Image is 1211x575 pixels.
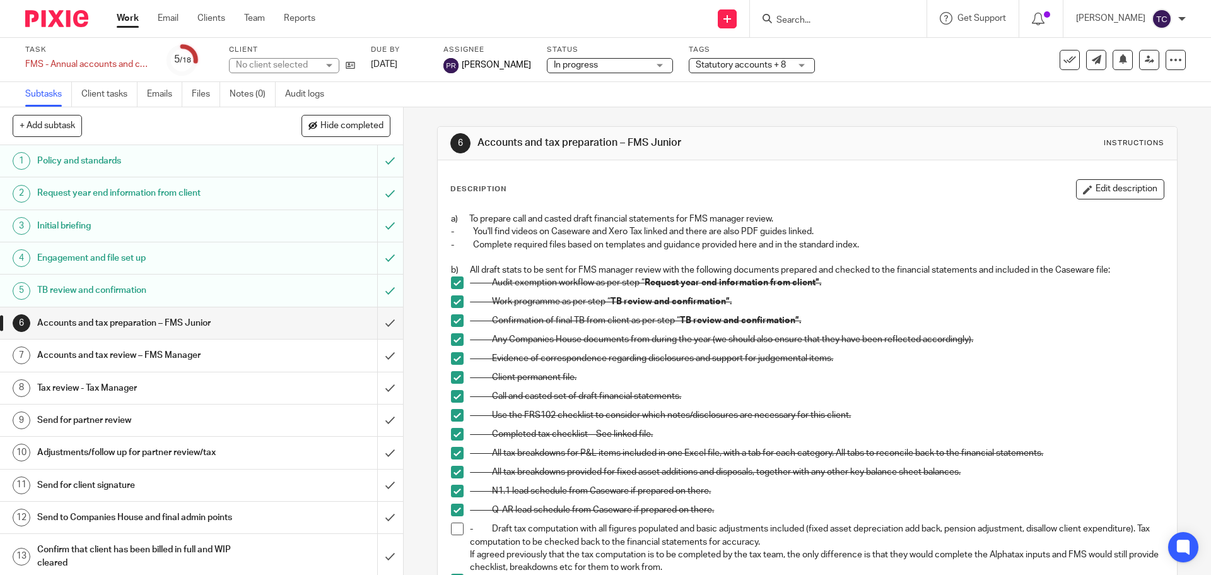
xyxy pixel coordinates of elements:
a: Client tasks [81,82,137,107]
p: Description [450,184,506,194]
h1: Initial briefing [37,216,255,235]
a: Notes (0) [230,82,276,107]
div: 6 [450,133,471,153]
img: svg%3E [443,58,459,73]
span: In progress [554,61,598,69]
p: - Draft tax computation with all figures populated and basic adjustments included (fixed asset de... [470,523,1163,548]
span: [PERSON_NAME] [462,59,531,71]
div: 8 [13,379,30,397]
div: 1 [13,152,30,170]
p: - Work programme as per step “ [470,295,1163,308]
div: 10 [13,444,30,461]
h1: Request year end information from client [37,184,255,203]
div: 7 [13,347,30,364]
p: a) To prepare call and casted draft financial statements for FMS manager review. [451,213,1163,225]
h1: Accounts and tax preparation – FMS Junior [37,314,255,333]
h1: Engagement and file set up [37,249,255,268]
p: If agreed previously that the tax computation is to be completed by the tax team, the only differ... [470,548,1163,574]
a: Subtasks [25,82,72,107]
strong: TB review and confirmation”. [611,297,732,306]
span: Statutory accounts + 8 [696,61,786,69]
p: - Evidence of correspondence regarding disclosures and support for judgemental items. [470,352,1163,365]
p: - Complete required files based on templates and guidance provided here and in the standard index. [451,239,1163,251]
a: Files [192,82,220,107]
a: Emails [147,82,182,107]
h1: Accounts and tax preparation – FMS Junior [477,136,834,150]
img: svg%3E [1152,9,1172,29]
div: 2 [13,185,30,203]
p: - You'll find videos on Caseware and Xero Tax linked and there are also PDF guides linked. [451,225,1163,238]
p: - All tax breakdowns for P&L items included in one Excel file, with a tab for each category. All ... [470,447,1163,459]
h1: Tax review - Tax Manager [37,379,255,398]
strong: TB review and confirmation”. [680,316,801,325]
span: [DATE] [371,60,397,69]
p: - Call and casted set of draft financial statements. [470,390,1163,403]
h1: Confirm that client has been billed in full and WIP cleared [37,540,255,572]
label: Task [25,45,151,55]
p: - Use the FRS102 checklist to consider which notes/disclosures are necessary for this client. [470,409,1163,422]
h1: Accounts and tax review – FMS Manager [37,346,255,365]
p: b) All draft stats to be sent for FMS manager review with the following documents prepared and ch... [451,264,1163,276]
div: No client selected [236,59,318,71]
div: FMS - Annual accounts and corporation tax - [DATE] [25,58,151,71]
h1: Policy and standards [37,151,255,170]
p: - Confirmation of final TB from client as per step “ [470,314,1163,327]
div: Instructions [1104,138,1164,148]
p: [PERSON_NAME] [1076,12,1145,25]
p: - Any Companies House documents from during the year (we should also ensure that they have been r... [470,333,1163,346]
div: FMS - Annual accounts and corporation tax - December 2024 [25,58,151,71]
a: Audit logs [285,82,334,107]
label: Assignee [443,45,531,55]
span: Get Support [957,14,1006,23]
button: + Add subtask [13,115,82,136]
div: 12 [13,509,30,526]
label: Status [547,45,673,55]
a: Reports [284,12,315,25]
h1: Send for client signature [37,476,255,495]
div: 13 [13,548,30,566]
p: - Audit exemption workflow as per step “ [470,276,1163,289]
h1: TB review and confirmation [37,281,255,300]
strong: Request year end information from client”. [645,278,821,287]
div: 3 [13,217,30,235]
div: 11 [13,477,30,494]
label: Client [229,45,355,55]
div: 5 [13,282,30,300]
div: 5 [174,52,191,67]
span: Hide completed [320,121,383,131]
div: 9 [13,412,30,429]
button: Edit description [1076,179,1164,199]
div: 4 [13,249,30,267]
a: Email [158,12,178,25]
button: Hide completed [301,115,390,136]
a: Work [117,12,139,25]
h1: Send to Companies House and final admin points [37,508,255,527]
small: /18 [180,57,191,64]
h1: Send for partner review [37,411,255,430]
p: - N1.1 lead schedule from Caseware if prepared on there. [470,485,1163,497]
input: Search [775,15,889,27]
a: Team [244,12,265,25]
a: Clients [197,12,225,25]
label: Due by [371,45,428,55]
div: 6 [13,314,30,332]
img: Pixie [25,10,88,27]
label: Tags [689,45,815,55]
p: - Q-AR lead schedule from Caseware if prepared on there. [470,504,1163,516]
p: - Client permanent file. [470,371,1163,384]
p: - All tax breakdowns provided for fixed asset additions and disposals, together with any other ke... [470,466,1163,478]
p: - Completed tax checklist – See linked file. [470,428,1163,441]
h1: Adjustments/follow up for partner review/tax [37,443,255,462]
